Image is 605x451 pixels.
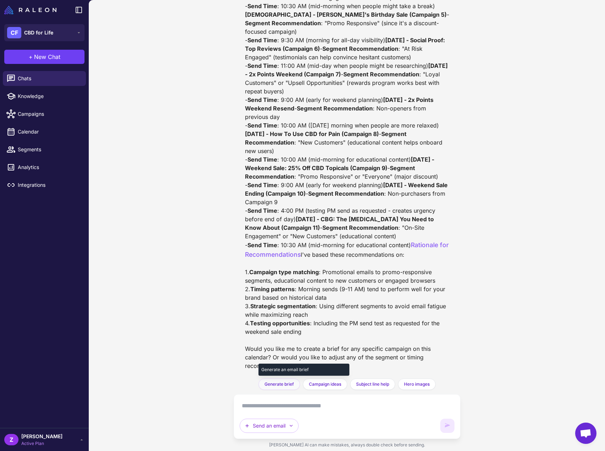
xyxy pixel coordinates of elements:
[356,381,389,387] span: Subject line help
[245,241,451,258] span: Rationale for Recommendations
[303,379,347,390] button: Campaign ideas
[249,268,319,276] strong: Campaign type matching
[3,178,86,192] a: Integrations
[4,24,85,41] button: CFCBD for Life
[18,75,80,82] span: Chats
[247,96,277,103] strong: Send Time
[21,440,62,447] span: Active Plan
[4,6,56,14] img: Raleon Logo
[250,303,316,310] strong: Strategic segmentation
[3,160,86,175] a: Analytics
[350,379,395,390] button: Subject line help
[247,62,277,69] strong: Send Time
[3,89,86,104] a: Knowledge
[398,379,436,390] button: Hero images
[245,20,321,27] strong: Segment Recommendation
[3,124,86,139] a: Calendar
[18,128,80,136] span: Calendar
[18,110,80,118] span: Campaigns
[4,50,85,64] button: +New Chat
[240,419,299,433] button: Send an email
[3,71,86,86] a: Chats
[247,181,277,189] strong: Send Time
[404,381,430,387] span: Hero images
[575,423,596,444] a: Open chat
[24,29,53,37] span: CBD for Life
[18,146,80,153] span: Segments
[18,92,80,100] span: Knowledge
[3,142,86,157] a: Segments
[308,190,384,197] strong: Segment Recommendation
[245,11,447,18] strong: [DEMOGRAPHIC_DATA] - [PERSON_NAME]'s Birthday Sale (Campaign 5)
[265,381,294,387] span: Generate brief
[29,53,33,61] span: +
[247,122,277,129] strong: Send Time
[247,156,277,163] strong: Send Time
[343,71,419,78] strong: Segment Recommendation
[247,37,277,44] strong: Send Time
[3,107,86,121] a: Campaigns
[245,216,435,231] strong: [DATE] - CBG: The [MEDICAL_DATA] You Need to Know About (Campaign 11)
[21,433,62,440] span: [PERSON_NAME]
[234,439,460,451] div: [PERSON_NAME] AI can make mistakes, always double check before sending.
[247,241,277,249] strong: Send Time
[247,2,277,10] strong: Send Time
[245,130,379,137] strong: [DATE] - How To Use CBD for Pain (Campaign 8)
[34,53,60,61] span: New Chat
[18,163,80,171] span: Analytics
[309,381,341,387] span: Campaign ideas
[322,224,398,231] strong: Segment Recommendation
[258,379,300,390] button: Generate brief
[322,45,398,52] strong: Segment Recommendation
[247,207,277,214] strong: Send Time
[18,181,80,189] span: Integrations
[4,434,18,445] div: Z
[250,286,295,293] strong: Timing patterns
[297,105,373,112] strong: Segment Recommendation
[250,320,310,327] strong: Testing opportunities
[7,27,21,38] div: CF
